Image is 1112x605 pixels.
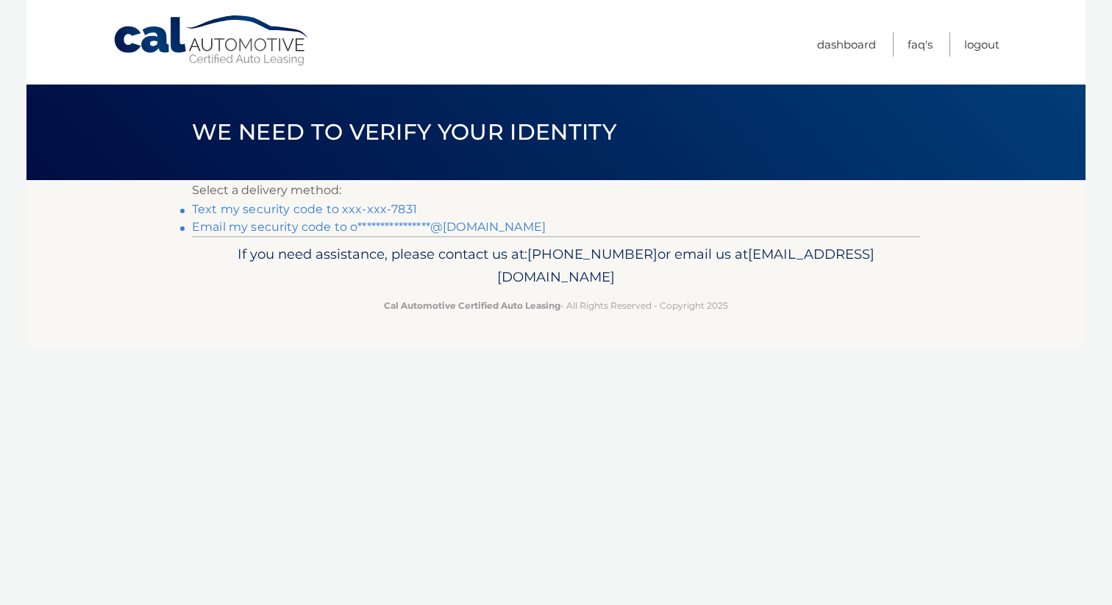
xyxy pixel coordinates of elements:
[817,32,876,57] a: Dashboard
[192,180,920,201] p: Select a delivery method:
[202,298,910,313] p: - All Rights Reserved - Copyright 2025
[908,32,933,57] a: FAQ's
[202,243,910,290] p: If you need assistance, please contact us at: or email us at
[384,300,560,311] strong: Cal Automotive Certified Auto Leasing
[964,32,999,57] a: Logout
[527,246,657,262] span: [PHONE_NUMBER]
[192,202,417,216] a: Text my security code to xxx-xxx-7831
[113,15,311,67] a: Cal Automotive
[192,118,616,146] span: We need to verify your identity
